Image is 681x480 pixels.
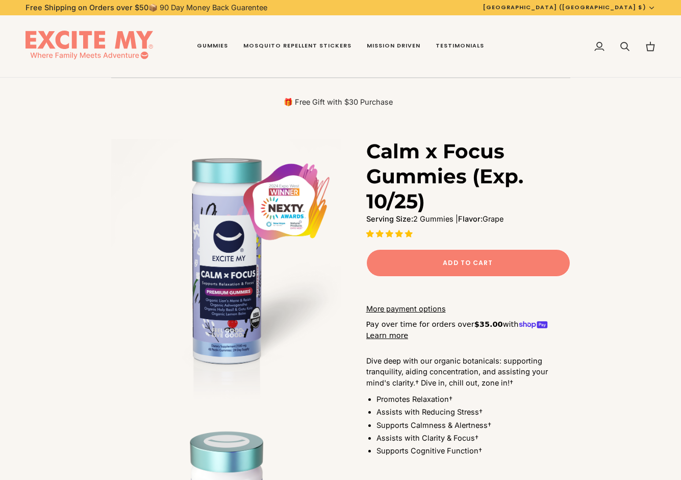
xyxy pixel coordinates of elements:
h1: Calm x Focus Gummies (Exp. 10/25) [366,139,563,213]
a: Mission Driven [359,15,428,78]
strong: Free Shipping on Orders over $50 [26,3,148,12]
a: Gummies [189,15,236,78]
a: Testimonials [428,15,492,78]
img: Calm x Focus Gummies (Exp. 10/25) [111,139,341,415]
span: Mosquito Repellent Stickers [243,42,351,50]
p: 2 Gummies | Grape [366,213,570,225]
strong: Flavor: [458,214,483,223]
li: Promotes Relaxation† [376,394,570,405]
li: Assists with Reducing Stress† [376,406,570,418]
li: Assists with Clarity & Focus† [376,433,570,444]
span: Dive deep with our organic botanicals: supporting tranquility, aiding concentration, and assistin... [366,356,548,388]
strong: Serving Size: [366,214,413,223]
span: Testimonials [436,42,484,50]
p: 🎁 Free Gift with $30 Purchase [111,97,565,107]
a: More payment options [366,303,570,315]
span: Gummies [197,42,228,50]
span: Mission Driven [367,42,420,50]
li: Supports Calmness & Alertness† [376,420,570,431]
p: 📦 90 Day Money Back Guarentee [26,2,267,13]
span: Add to Cart [443,258,493,268]
img: EXCITE MY® [26,31,153,62]
a: Mosquito Repellent Stickers [236,15,359,78]
button: [GEOGRAPHIC_DATA] ([GEOGRAPHIC_DATA] $) [475,3,663,12]
li: Supports Cognitive Function† [376,445,570,457]
button: Add to Cart [366,249,570,277]
span: 5.00 stars [366,229,415,238]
